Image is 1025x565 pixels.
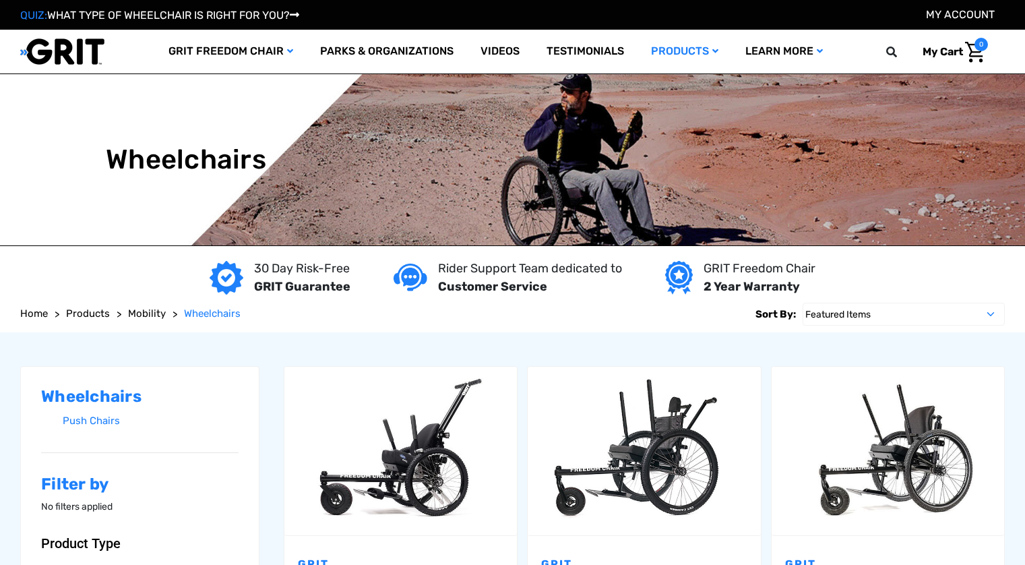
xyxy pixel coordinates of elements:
[772,373,1004,528] img: GRIT Freedom Chair Pro: the Pro model shown including contoured Invacare Matrx seatback, Spinergy...
[210,261,243,295] img: GRIT Guarantee
[106,144,266,176] h1: Wheelchairs
[912,38,988,66] a: Cart with 0 items
[438,279,547,294] strong: Customer Service
[438,260,622,278] p: Rider Support Team dedicated to
[974,38,988,51] span: 0
[155,30,307,73] a: GRIT Freedom Chair
[965,42,985,63] img: Cart
[41,475,239,494] h2: Filter by
[254,260,350,278] p: 30 Day Risk-Free
[704,279,800,294] strong: 2 Year Warranty
[284,373,517,528] img: GRIT Junior: GRIT Freedom Chair all terrain wheelchair engineered specifically for kids
[923,45,963,58] span: My Cart
[394,264,427,291] img: Customer service
[892,38,912,66] input: Search
[20,38,104,65] img: GRIT All-Terrain Wheelchair and Mobility Equipment
[704,260,815,278] p: GRIT Freedom Chair
[184,307,241,320] span: Wheelchairs
[66,306,110,322] a: Products
[533,30,638,73] a: Testimonials
[41,535,239,552] button: Product Type
[467,30,533,73] a: Videos
[63,411,239,431] a: Push Chairs
[20,9,47,22] span: QUIZ:
[307,30,467,73] a: Parks & Organizations
[732,30,836,73] a: Learn More
[184,306,241,322] a: Wheelchairs
[41,535,121,552] span: Product Type
[755,303,796,326] label: Sort By:
[20,306,48,322] a: Home
[284,367,517,535] a: GRIT Junior,$4,995.00
[926,8,995,21] a: Account
[528,367,760,535] a: GRIT Freedom Chair: Spartan,$3,995.00
[254,279,350,294] strong: GRIT Guarantee
[66,307,110,320] span: Products
[20,9,299,22] a: QUIZ:WHAT TYPE OF WHEELCHAIR IS RIGHT FOR YOU?
[20,307,48,320] span: Home
[41,500,239,514] p: No filters applied
[528,373,760,528] img: GRIT Freedom Chair: Spartan
[128,306,166,322] a: Mobility
[665,261,693,295] img: Year warranty
[772,367,1004,535] a: GRIT Freedom Chair: Pro,$5,495.00
[41,387,239,407] h2: Wheelchairs
[128,307,166,320] span: Mobility
[638,30,732,73] a: Products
